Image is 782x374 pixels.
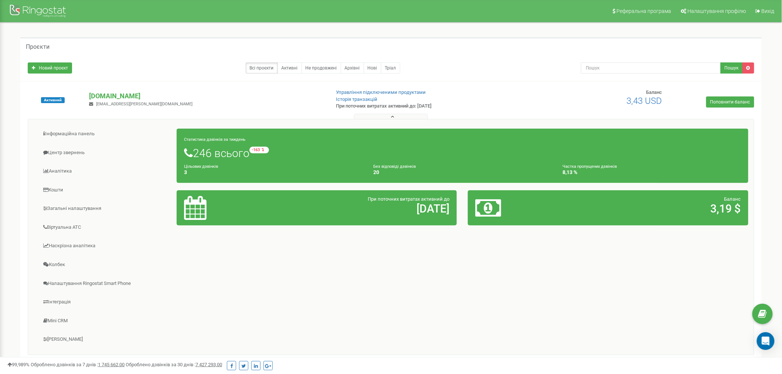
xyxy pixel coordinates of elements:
[28,62,72,74] a: Новий проєкт
[34,162,177,180] a: Аналiтика
[762,8,775,14] span: Вихід
[568,203,741,215] h2: 3,19 $
[688,8,746,14] span: Налаштування профілю
[721,62,743,74] button: Пошук
[336,89,426,95] a: Управління підключеними продуктами
[563,170,741,175] h4: 8,13 %
[195,362,222,367] u: 7 427 293,00
[31,362,125,367] span: Оброблено дзвінків за 7 днів :
[373,170,551,175] h4: 20
[26,44,50,50] h5: Проєкти
[627,96,662,106] span: 3,43 USD
[98,362,125,367] u: 1 745 662,00
[184,164,218,169] small: Цільових дзвінків
[34,218,177,237] a: Віртуальна АТС
[34,144,177,162] a: Центр звернень
[364,62,381,74] a: Нові
[184,170,362,175] h4: 3
[757,332,775,350] div: Open Intercom Messenger
[34,330,177,348] a: [PERSON_NAME]
[368,196,449,202] span: При поточних витратах активний до
[34,237,177,255] a: Наскрізна аналітика
[7,362,30,367] span: 99,989%
[184,137,245,142] small: Статистика дзвінків за тиждень
[34,312,177,330] a: Mini CRM
[617,8,671,14] span: Реферальна програма
[563,164,617,169] small: Частка пропущених дзвінків
[373,164,416,169] small: Без відповіді дзвінків
[341,62,364,74] a: Архівні
[89,91,324,101] p: [DOMAIN_NAME]
[34,125,177,143] a: Інформаційна панель
[249,147,269,153] small: -163
[126,362,222,367] span: Оброблено дзвінків за 30 днів :
[381,62,400,74] a: Тріал
[336,103,510,110] p: При поточних витратах активний до: [DATE]
[34,200,177,218] a: Загальні налаштування
[302,62,341,74] a: Не продовжені
[34,293,177,311] a: Інтеграція
[278,62,302,74] a: Активні
[276,203,449,215] h2: [DATE]
[34,275,177,293] a: Налаштування Ringostat Smart Phone
[724,196,741,202] span: Баланс
[706,96,754,108] a: Поповнити баланс
[96,102,193,106] span: [EMAIL_ADDRESS][PERSON_NAME][DOMAIN_NAME]
[581,62,721,74] input: Пошук
[34,181,177,199] a: Кошти
[336,96,378,102] a: Історія транзакцій
[246,62,278,74] a: Всі проєкти
[41,97,65,103] span: Активний
[34,256,177,274] a: Колбек
[646,89,662,95] span: Баланс
[184,147,741,159] h1: 246 всього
